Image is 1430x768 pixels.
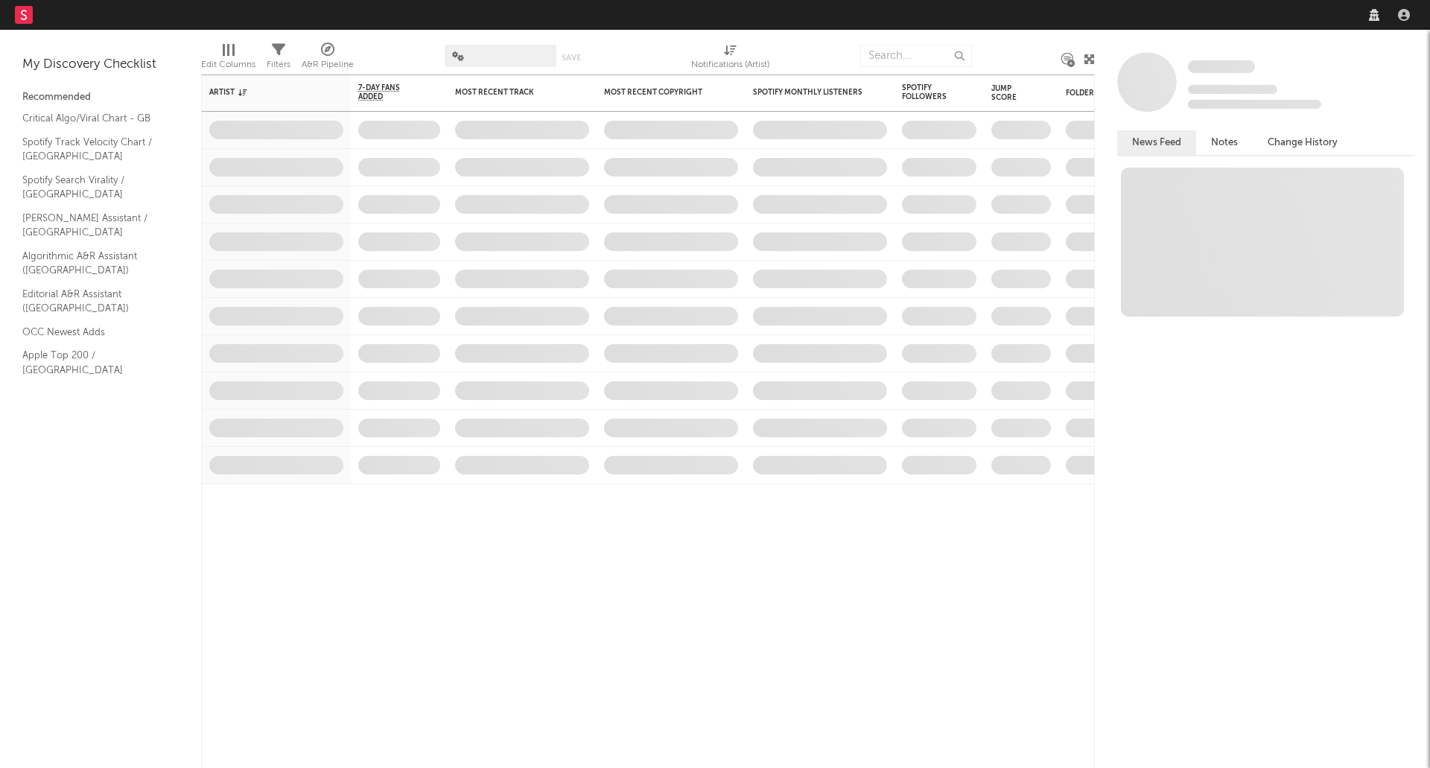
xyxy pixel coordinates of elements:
div: Artist [209,88,321,97]
div: Edit Columns [201,37,255,80]
a: Critical Algo/Viral Chart - GB [22,110,164,127]
div: Most Recent Track [455,88,567,97]
div: My Discovery Checklist [22,56,179,74]
div: Jump Score [991,84,1029,102]
a: Some Artist [1188,60,1255,74]
div: Recommended [22,89,179,107]
a: [PERSON_NAME] Assistant / [GEOGRAPHIC_DATA] [22,210,164,241]
div: Edit Columns [201,56,255,74]
button: Change History [1253,130,1353,155]
a: Spotify Track Velocity Chart / [GEOGRAPHIC_DATA] [22,134,164,165]
button: Save [562,54,581,62]
button: News Feed [1117,130,1196,155]
div: Notifications (Artist) [691,37,769,80]
div: Notifications (Artist) [691,56,769,74]
div: Spotify Followers [902,83,954,101]
button: Notes [1196,130,1253,155]
div: Most Recent Copyright [604,88,716,97]
div: A&R Pipeline [302,56,354,74]
span: Some Artist [1188,60,1255,73]
span: Tracking Since: [DATE] [1188,85,1277,94]
div: Folders [1066,89,1178,98]
span: 0 fans last week [1188,100,1321,109]
div: Filters [267,37,290,80]
a: Editorial A&R Assistant ([GEOGRAPHIC_DATA]) [22,286,164,317]
a: Spotify Search Virality / [GEOGRAPHIC_DATA] [22,172,164,203]
span: 7-Day Fans Added [358,83,418,101]
a: Shazam Top 200 / GB [22,385,164,402]
div: Spotify Monthly Listeners [753,88,865,97]
div: Filters [267,56,290,74]
a: Algorithmic A&R Assistant ([GEOGRAPHIC_DATA]) [22,248,164,279]
div: A&R Pipeline [302,37,354,80]
a: Apple Top 200 / [GEOGRAPHIC_DATA] [22,347,164,378]
input: Search... [860,45,972,67]
a: OCC Newest Adds [22,324,164,340]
